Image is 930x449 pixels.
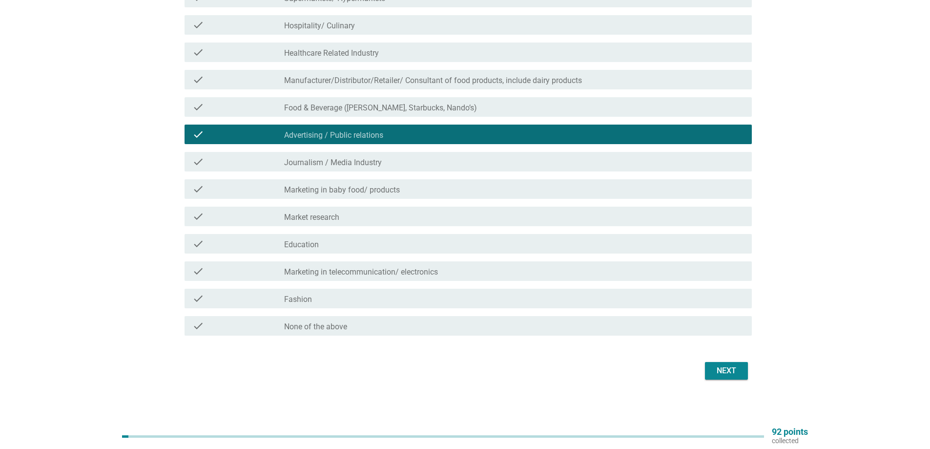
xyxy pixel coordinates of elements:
[713,365,740,377] div: Next
[284,267,438,277] label: Marketing in telecommunication/ electronics
[192,101,204,113] i: check
[284,48,379,58] label: Healthcare Related Industry
[284,158,382,168] label: Journalism / Media Industry
[192,128,204,140] i: check
[284,185,400,195] label: Marketing in baby food/ products
[192,238,204,250] i: check
[772,436,808,445] p: collected
[192,74,204,86] i: check
[284,213,339,222] label: Market research
[772,428,808,436] p: 92 points
[192,19,204,31] i: check
[192,46,204,58] i: check
[284,130,383,140] label: Advertising / Public relations
[705,362,748,380] button: Next
[192,320,204,332] i: check
[192,265,204,277] i: check
[192,293,204,304] i: check
[192,156,204,168] i: check
[192,211,204,222] i: check
[284,103,477,113] label: Food & Beverage ([PERSON_NAME], Starbucks, Nando’s)
[284,295,312,304] label: Fashion
[284,240,319,250] label: Education
[192,183,204,195] i: check
[284,21,355,31] label: Hospitality/ Culinary
[284,76,582,86] label: Manufacturer/Distributor/Retailer/ Consultant of food products, include dairy products
[284,322,347,332] label: None of the above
